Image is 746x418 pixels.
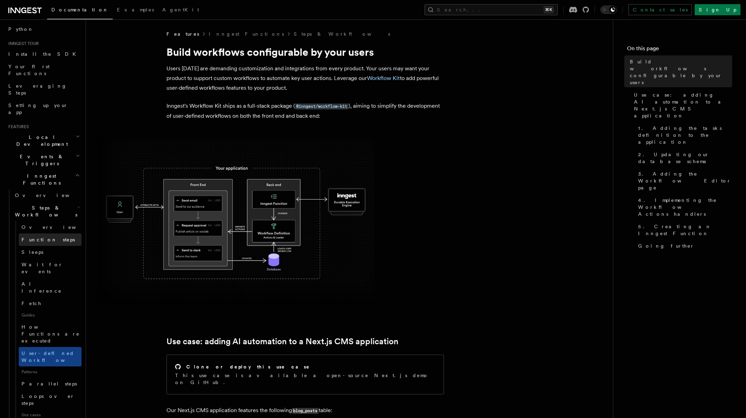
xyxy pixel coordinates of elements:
[19,278,82,297] a: AI Inference
[600,6,617,14] button: Toggle dark mode
[638,125,732,145] span: 1. Adding the tasks definition to the application
[19,258,82,278] a: Wait for events
[635,168,732,194] a: 3. Adding the Workflow Editor page
[425,4,558,15] button: Search...⌘K
[166,30,199,37] span: Features
[22,237,75,242] span: Function steps
[19,377,82,390] a: Parallel steps
[166,101,444,121] p: Inngest's Workflow Kit ships as a full-stack package ( ), aiming to simplify the development of u...
[22,262,63,274] span: Wait for events
[295,104,349,109] code: @inngest/workflow-kit
[19,310,82,321] span: Guides
[186,363,310,370] h2: Clone or deploy this use case
[22,301,42,306] span: Fetch
[634,91,732,119] span: Use case: adding AI automation to a Next.js CMS application
[12,202,82,221] button: Steps & Workflows
[635,220,732,240] a: 5. Creating an Inngest Function
[6,150,82,170] button: Events & Triggers
[6,41,39,46] span: Inngest tour
[166,355,444,394] a: Clone or deploy this use caseThis use case is available a open-source Next.js demo on GitHub.
[6,99,82,118] a: Setting up your app
[6,124,29,130] span: Features
[6,131,82,150] button: Local Development
[6,23,82,35] a: Python
[158,2,203,19] a: AgentKit
[628,4,692,15] a: Contact sales
[19,297,82,310] a: Fetch
[6,60,82,80] a: Your first Functions
[19,246,82,258] a: Sleeps
[8,103,68,115] span: Setting up your app
[6,170,82,189] button: Inngest Functions
[22,281,62,294] span: AI Inference
[6,172,75,186] span: Inngest Functions
[695,4,740,15] a: Sign Up
[19,366,82,377] span: Patterns
[292,408,319,414] code: blog_posts
[12,189,82,202] a: Overview
[294,30,390,37] a: Steps & Workflows
[97,139,375,305] img: The Workflow Kit provides a Workflow Engine to compose workflow actions on the back end and a set...
[12,204,77,218] span: Steps & Workflows
[166,337,398,346] a: Use case: adding AI automation to a Next.js CMS application
[175,372,435,386] p: This use case is available a open-source Next.js demo on GitHub.
[635,148,732,168] a: 2. Updating our database schema
[627,55,732,89] a: Build workflows configurable by your users
[638,197,732,217] span: 4. Implementing the Workflow Actions handlers
[19,221,82,233] a: Overview
[8,26,34,32] span: Python
[19,321,82,347] a: How Functions are executed
[22,249,43,255] span: Sleeps
[6,153,76,167] span: Events & Triggers
[22,381,77,386] span: Parallel steps
[6,48,82,60] a: Install the SDK
[630,58,732,86] span: Build workflows configurable by your users
[638,151,732,165] span: 2. Updating our database schema
[367,75,400,81] a: Workflow Kit
[22,324,80,344] span: How Functions are executed
[47,2,113,19] a: Documentation
[627,44,732,55] h4: On this page
[22,350,84,363] span: User-defined Workflows
[6,80,82,99] a: Leveraging Steps
[15,193,86,198] span: Overview
[638,223,732,237] span: 5. Creating an Inngest Function
[544,6,554,13] kbd: ⌘K
[635,122,732,148] a: 1. Adding the tasks definition to the application
[638,170,732,191] span: 3. Adding the Workflow Editor page
[19,233,82,246] a: Function steps
[295,103,349,109] a: @inngest/workflow-kit
[19,390,82,409] a: Loops over steps
[162,7,199,12] span: AgentKit
[117,7,154,12] span: Examples
[113,2,158,19] a: Examples
[6,134,76,148] span: Local Development
[635,240,732,252] a: Going further
[51,7,109,12] span: Documentation
[8,51,80,57] span: Install the SDK
[8,83,67,96] span: Leveraging Steps
[631,89,732,122] a: Use case: adding AI automation to a Next.js CMS application
[166,406,444,416] p: Our Next.js CMS application features the following table:
[8,64,50,76] span: Your first Functions
[19,347,82,366] a: User-defined Workflows
[635,194,732,220] a: 4. Implementing the Workflow Actions handlers
[638,242,694,249] span: Going further
[22,393,75,406] span: Loops over steps
[166,64,444,93] p: Users [DATE] are demanding customization and integrations from every product. Your users may want...
[209,30,284,37] a: Inngest Functions
[22,224,93,230] span: Overview
[166,46,444,58] h1: Build workflows configurable by your users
